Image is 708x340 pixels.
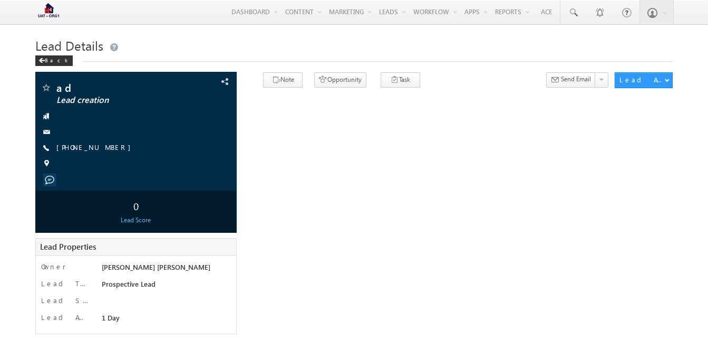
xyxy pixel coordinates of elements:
span: Lead Details [35,37,103,54]
div: 1 Day [99,313,228,327]
span: [PERSON_NAME] [PERSON_NAME] [102,262,210,271]
span: Send Email [561,74,591,84]
div: 0 [38,196,234,215]
span: Lead Properties [40,241,96,252]
label: Lead Sub Source [41,296,89,305]
div: Prospective Lead [99,279,228,294]
div: Lead Score [38,215,234,225]
div: Back [35,55,73,66]
button: Lead Actions [615,72,673,88]
button: Note [263,72,303,88]
label: Owner [41,262,66,271]
span: a d [56,82,180,93]
label: Lead Age [41,313,89,322]
img: Custom Logo [35,3,62,21]
button: Send Email [546,72,596,88]
span: [PHONE_NUMBER] [56,143,136,153]
span: Lead creation [56,95,180,106]
button: Task [381,72,420,88]
button: Opportunity [314,72,366,88]
label: Lead Type [41,279,89,288]
div: Lead Actions [619,75,664,84]
a: Back [35,55,78,64]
